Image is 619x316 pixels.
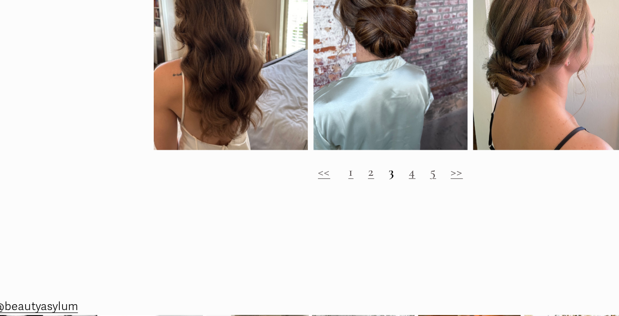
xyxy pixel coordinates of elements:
a: 5 [419,175,425,190]
a: 1 [344,175,349,190]
a: 4 [400,175,406,190]
strong: 3 [381,175,386,190]
a: Book Us [2,142,20,192]
a: 2 [362,175,368,190]
a: >> [438,175,450,190]
a: << [316,175,328,190]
